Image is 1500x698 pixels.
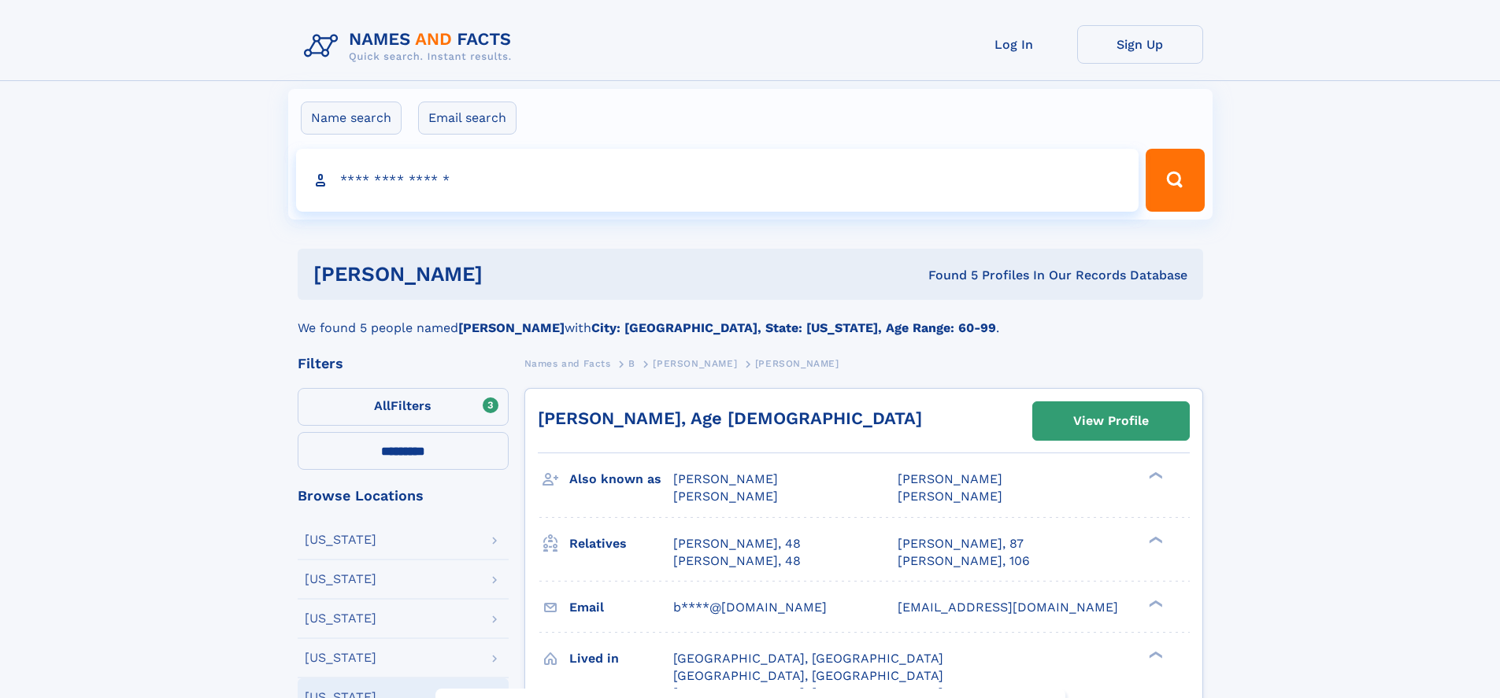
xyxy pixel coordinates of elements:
[305,573,376,585] div: [US_STATE]
[1145,471,1164,481] div: ❯
[458,320,565,335] b: [PERSON_NAME]
[628,353,635,373] a: B
[569,594,673,621] h3: Email
[673,471,778,486] span: [PERSON_NAME]
[313,264,706,284] h1: [PERSON_NAME]
[951,25,1077,64] a: Log In
[305,612,376,625] div: [US_STATE]
[706,267,1187,284] div: Found 5 Profiles In Our Records Database
[1145,598,1164,608] div: ❯
[898,552,1030,570] a: [PERSON_NAME], 106
[298,300,1203,338] div: We found 5 people named with .
[591,320,996,335] b: City: [GEOGRAPHIC_DATA], State: [US_STATE], Age Range: 60-99
[1077,25,1203,64] a: Sign Up
[898,600,1118,615] span: [EMAIL_ADDRESS][DOMAIN_NAME]
[898,489,1002,504] span: [PERSON_NAME]
[569,530,673,557] h3: Relatives
[298,25,524,68] img: Logo Names and Facts
[1145,534,1164,545] div: ❯
[305,652,376,664] div: [US_STATE]
[524,353,611,373] a: Names and Facts
[569,645,673,672] h3: Lived in
[298,356,509,371] div: Filters
[673,535,801,552] a: [PERSON_NAME], 48
[898,535,1024,552] a: [PERSON_NAME], 87
[1145,649,1164,659] div: ❯
[418,102,517,135] label: Email search
[1073,403,1149,439] div: View Profile
[653,353,737,373] a: [PERSON_NAME]
[301,102,402,135] label: Name search
[298,489,509,503] div: Browse Locations
[538,408,922,428] a: [PERSON_NAME], Age [DEMOGRAPHIC_DATA]
[755,358,839,369] span: [PERSON_NAME]
[673,489,778,504] span: [PERSON_NAME]
[569,466,673,493] h3: Also known as
[628,358,635,369] span: B
[305,534,376,546] div: [US_STATE]
[374,398,391,413] span: All
[673,552,801,570] a: [PERSON_NAME], 48
[898,471,1002,486] span: [PERSON_NAME]
[1146,149,1204,212] button: Search Button
[653,358,737,369] span: [PERSON_NAME]
[296,149,1139,212] input: search input
[298,388,509,426] label: Filters
[673,651,943,666] span: [GEOGRAPHIC_DATA], [GEOGRAPHIC_DATA]
[673,668,943,683] span: [GEOGRAPHIC_DATA], [GEOGRAPHIC_DATA]
[1033,402,1189,440] a: View Profile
